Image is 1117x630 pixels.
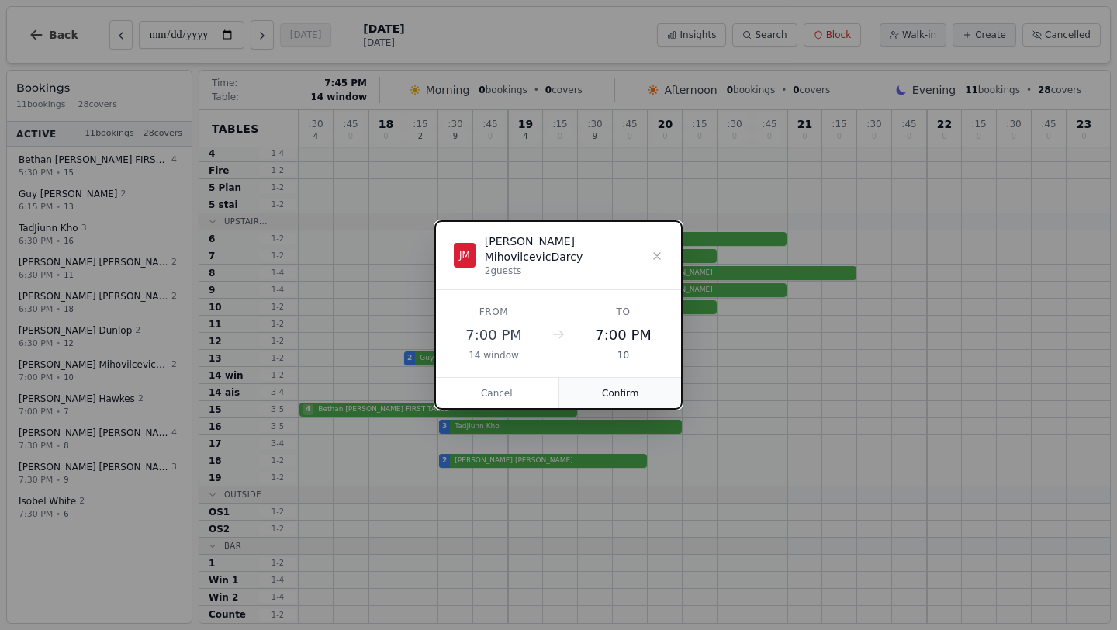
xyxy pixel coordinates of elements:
[435,378,559,409] button: Cancel
[485,234,651,265] div: [PERSON_NAME] MihovilcevicDarcy
[454,243,476,268] div: JM
[454,324,534,346] div: 7:00 PM
[454,306,534,318] div: From
[583,349,663,362] div: 10
[583,306,663,318] div: To
[454,349,534,362] div: 14 window
[559,378,683,409] button: Confirm
[485,265,651,277] div: 2 guests
[583,324,663,346] div: 7:00 PM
